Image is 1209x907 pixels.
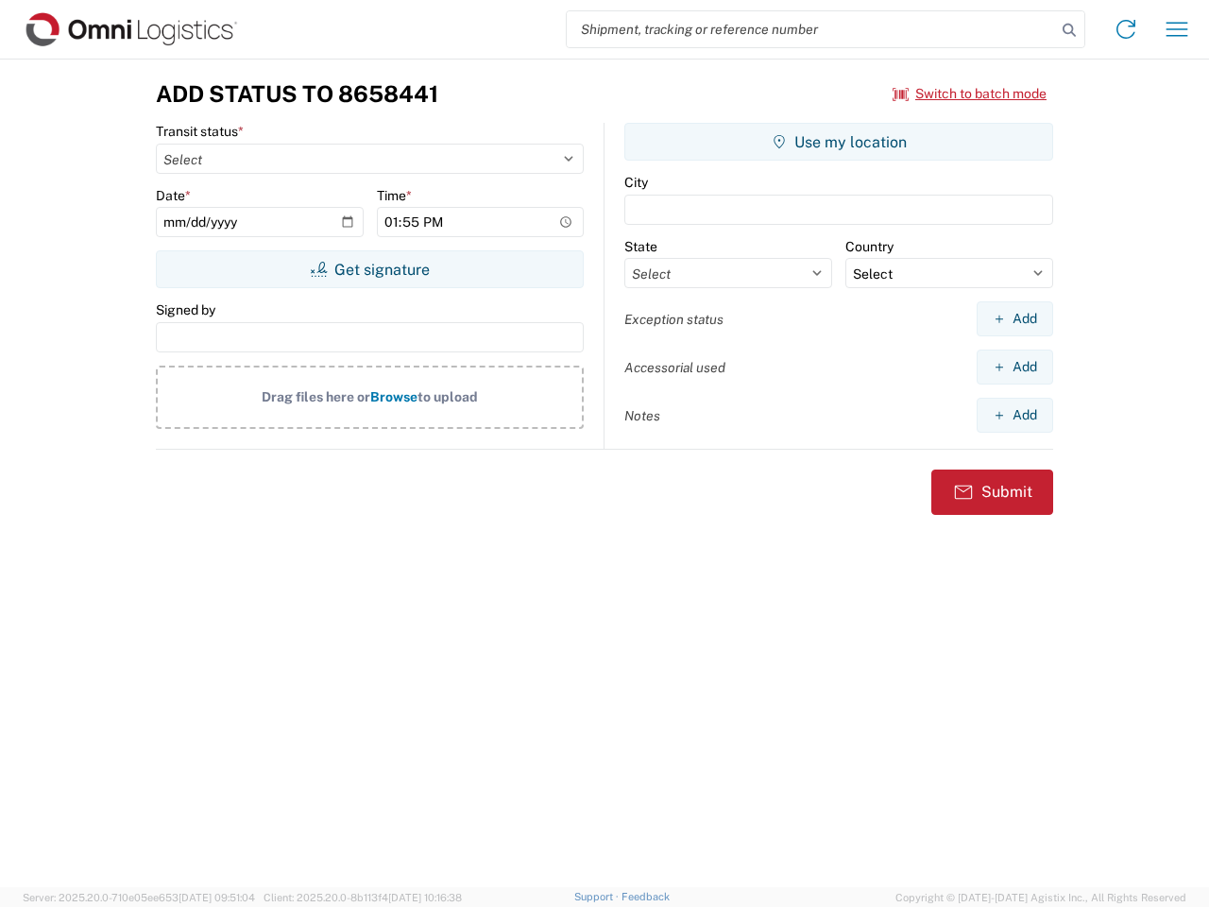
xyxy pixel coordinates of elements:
[574,891,622,902] a: Support
[977,301,1053,336] button: Add
[624,359,725,376] label: Accessorial used
[370,389,417,404] span: Browse
[624,123,1053,161] button: Use my location
[262,389,370,404] span: Drag files here or
[417,389,478,404] span: to upload
[624,238,657,255] label: State
[624,311,724,328] label: Exception status
[977,350,1053,385] button: Add
[624,174,648,191] label: City
[624,407,660,424] label: Notes
[895,889,1186,906] span: Copyright © [DATE]-[DATE] Agistix Inc., All Rights Reserved
[977,398,1053,433] button: Add
[156,250,584,288] button: Get signature
[377,187,412,204] label: Time
[893,78,1047,110] button: Switch to batch mode
[388,892,462,903] span: [DATE] 10:16:38
[845,238,894,255] label: Country
[156,301,215,318] label: Signed by
[264,892,462,903] span: Client: 2025.20.0-8b113f4
[156,123,244,140] label: Transit status
[931,470,1053,515] button: Submit
[179,892,255,903] span: [DATE] 09:51:04
[156,187,191,204] label: Date
[567,11,1056,47] input: Shipment, tracking or reference number
[23,892,255,903] span: Server: 2025.20.0-710e05ee653
[156,80,438,108] h3: Add Status to 8658441
[622,891,670,902] a: Feedback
